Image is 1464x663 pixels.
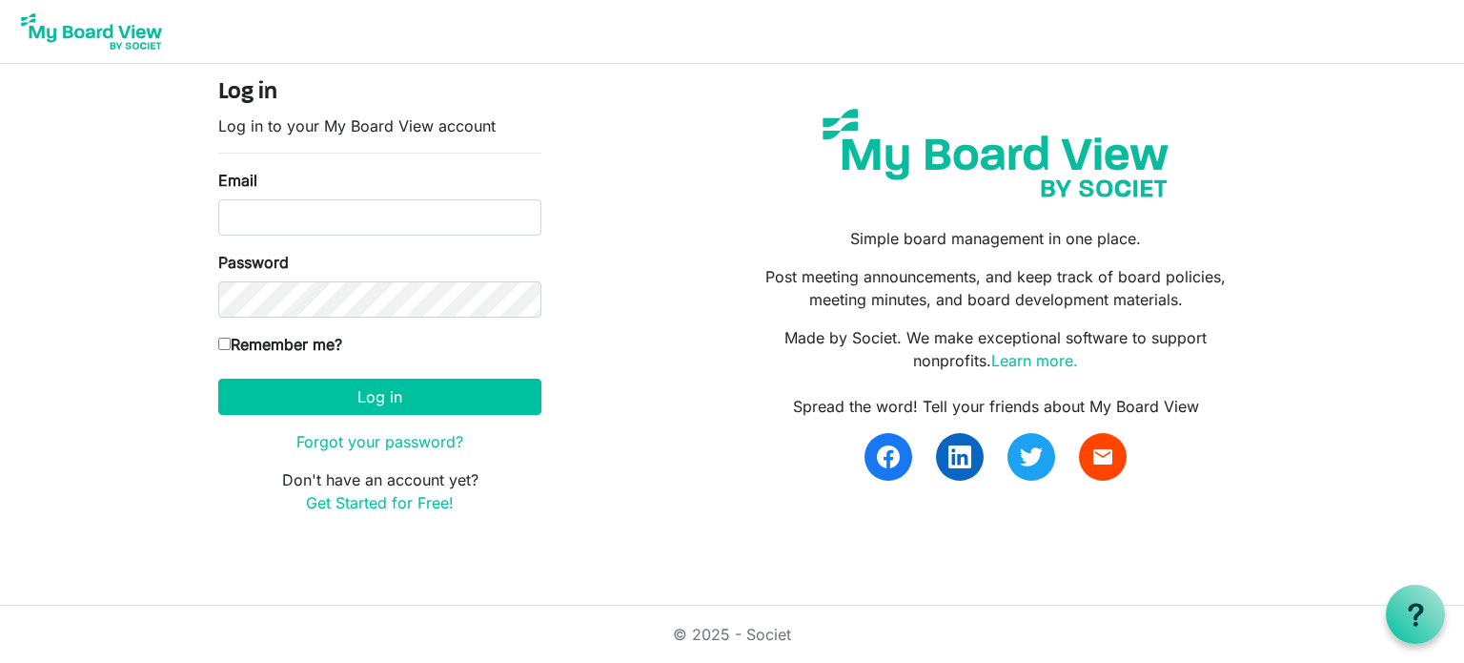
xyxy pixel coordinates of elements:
button: Log in [218,379,541,415]
img: linkedin.svg [948,445,971,468]
a: Forgot your password? [296,432,463,451]
span: email [1091,445,1114,468]
a: Learn more. [991,351,1078,370]
p: Log in to your My Board View account [218,114,541,137]
label: Email [218,169,257,192]
img: facebook.svg [877,445,900,468]
a: Get Started for Free! [306,493,454,512]
label: Remember me? [218,333,342,356]
a: email [1079,433,1127,481]
p: Don't have an account yet? [218,468,541,514]
h4: Log in [218,79,541,107]
p: Made by Societ. We make exceptional software to support nonprofits. [746,326,1246,372]
img: My Board View Logo [15,8,168,55]
p: Simple board management in one place. [746,227,1246,250]
p: Post meeting announcements, and keep track of board policies, meeting minutes, and board developm... [746,265,1246,311]
label: Password [218,251,289,274]
div: Spread the word! Tell your friends about My Board View [746,395,1246,418]
img: twitter.svg [1020,445,1043,468]
img: my-board-view-societ.svg [808,94,1183,212]
input: Remember me? [218,338,231,350]
a: © 2025 - Societ [673,625,791,644]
